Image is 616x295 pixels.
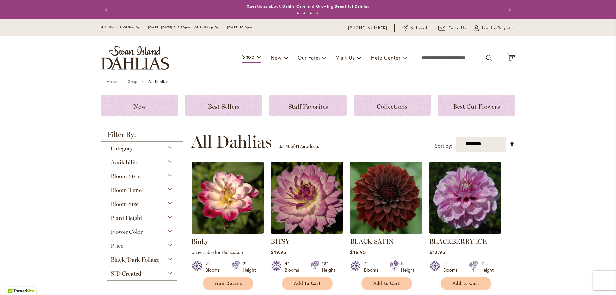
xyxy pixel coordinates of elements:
[350,249,366,255] span: $16.95
[101,3,114,16] button: Previous
[271,229,343,235] a: BITSY
[111,214,142,221] span: Plant Height
[303,12,305,14] button: 2 of 4
[402,25,431,31] a: Subscribe
[111,270,141,277] span: SID Created
[192,162,264,234] img: Binky
[242,53,255,60] span: Shop
[269,95,346,116] a: Staff Favorites
[453,103,500,110] span: Best Cut Flowers
[294,281,321,286] span: Add to Cart
[191,132,272,152] span: All Dahlias
[192,229,264,235] a: Binky
[111,173,140,180] span: Bloom Style
[297,12,299,14] button: 1 of 4
[192,249,264,255] p: Unavailable for the season
[411,25,431,31] span: Subscribe
[350,162,422,234] img: BLACK SATIN
[214,281,242,286] span: View Details
[322,260,335,273] div: 18" Height
[101,25,196,29] span: Gift Shop & Office Open - [DATE]-[DATE] 9-4:30pm /
[5,272,23,290] iframe: Launch Accessibility Center
[271,249,286,255] span: $19.95
[282,277,333,290] button: Add to Cart
[288,103,328,110] span: Staff Favorites
[271,237,290,245] a: BITSY
[443,260,461,273] div: 4" Blooms
[354,95,431,116] a: Collections
[111,242,123,249] span: Price
[111,200,138,208] span: Bloom Size
[271,54,281,61] span: New
[111,256,159,263] span: Black/Dark Foliage
[350,237,394,245] a: BLACK SATIN
[208,103,240,110] span: Best Sellers
[111,145,133,152] span: Category
[429,237,487,245] a: BLACKBERRY ICE
[361,277,412,290] button: Add to Cart
[128,79,137,84] a: Shop
[438,95,515,116] a: Best Cut Flowers
[271,162,343,234] img: BITSY
[348,25,387,31] a: [PHONE_NUMBER]
[133,103,146,110] span: New
[192,237,208,245] a: Binky
[111,187,142,194] span: Bloom Time
[285,143,291,149] span: 48
[203,277,253,290] a: View Details
[247,4,369,9] a: Questions about Dahlia Care and Growing Beautiful Dahlias
[401,260,414,273] div: 5' Height
[438,25,467,31] a: Email Us
[111,159,138,166] span: Availability
[298,54,320,61] span: Our Farm
[295,143,302,149] span: 412
[429,162,501,234] img: BLACKBERRY ICE
[364,260,382,273] div: 4" Blooms
[474,25,515,31] a: Log In/Register
[310,12,312,14] button: 3 of 4
[435,140,452,152] label: Sort by:
[279,143,284,149] span: 33
[371,54,401,61] span: Help Center
[336,54,355,61] span: Visit Us
[279,141,319,152] p: - of products
[243,260,256,273] div: 2' Height
[107,79,117,84] a: Home
[111,228,143,235] span: Flower Color
[101,95,178,116] a: New
[429,229,501,235] a: BLACKBERRY ICE
[101,131,183,142] strong: Filter By:
[502,3,515,16] button: Next
[441,277,491,290] button: Add to Cart
[482,25,515,31] span: Log In/Register
[285,260,303,273] div: 4" Blooms
[453,281,479,286] span: Add to Cart
[205,260,224,273] div: 2" Blooms
[316,12,318,14] button: 4 of 4
[148,79,168,84] strong: All Dahlias
[429,249,445,255] span: $12.95
[101,46,169,70] a: store logo
[373,281,400,286] span: Add to Cart
[350,229,422,235] a: BLACK SATIN
[196,25,252,29] span: Gift Shop Open - [DATE] 10-3pm
[480,260,494,273] div: 4' Height
[377,103,408,110] span: Collections
[185,95,262,116] a: Best Sellers
[448,25,467,31] span: Email Us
